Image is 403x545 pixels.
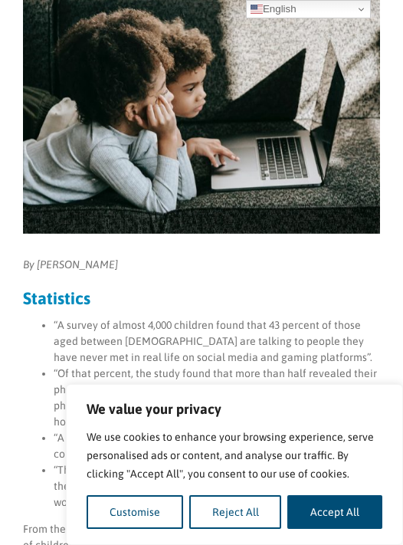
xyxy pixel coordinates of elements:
em: By [PERSON_NAME] [23,258,118,271]
strong: Statistics [23,288,90,308]
button: Accept All [287,495,382,529]
li: “The survey results also showed parents are more likely to talk to their children about safety in... [54,462,380,511]
li: “Of that percent, the study found that more than half revealed their phone number to a stranger, ... [54,366,380,430]
li: “A survey of 2,000 children found their social media profiles contained potentially sensitive inf... [54,430,380,462]
p: We value your privacy [87,400,382,419]
li: “A survey of almost 4,000 children found that 43 percent of those aged between [DEMOGRAPHIC_DATA]... [54,317,380,366]
img: en [251,3,263,15]
p: We use cookies to enhance your browsing experience, serve personalised ads or content, and analys... [87,428,382,483]
button: Reject All [189,495,282,529]
button: Customise [87,495,183,529]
